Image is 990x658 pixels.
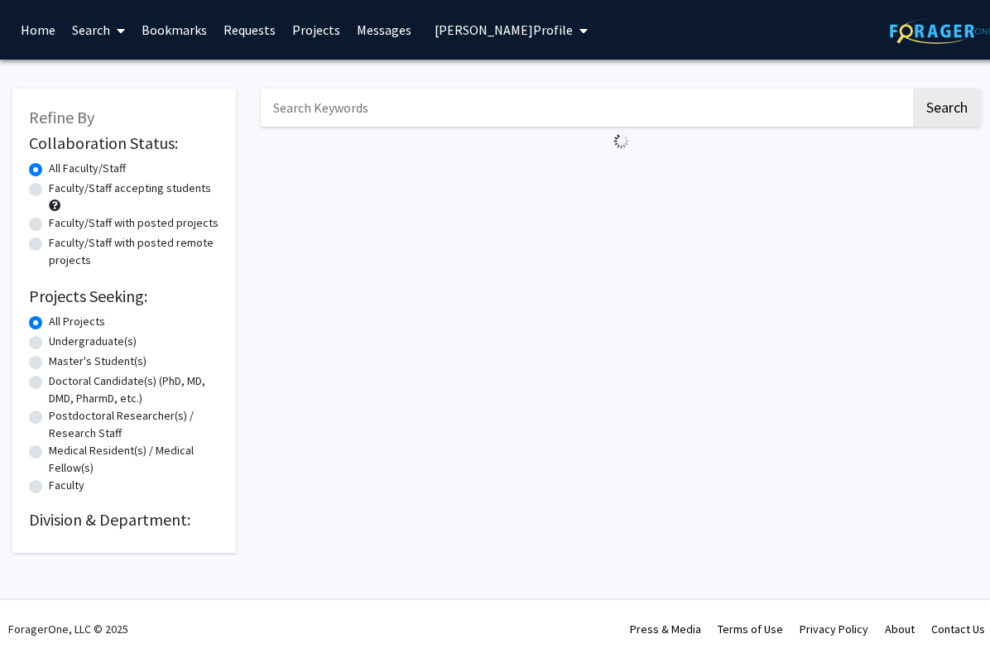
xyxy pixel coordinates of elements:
a: About [885,622,915,636]
a: Press & Media [630,622,701,636]
a: Messages [348,1,420,59]
label: Undergraduate(s) [49,333,137,350]
label: Medical Resident(s) / Medical Fellow(s) [49,442,219,477]
label: Master's Student(s) [49,353,147,370]
span: Refine By [29,107,94,127]
input: Search Keywords [261,89,911,127]
a: Search [64,1,133,59]
a: Terms of Use [718,622,783,636]
label: Faculty/Staff accepting students [49,180,211,197]
label: Faculty [49,477,84,494]
a: Contact Us [931,622,985,636]
a: Requests [215,1,284,59]
img: Loading [607,127,636,156]
a: Home [12,1,64,59]
h2: Collaboration Status: [29,133,219,153]
div: ForagerOne, LLC © 2025 [8,600,128,658]
label: All Projects [49,313,105,330]
a: Projects [284,1,348,59]
label: All Faculty/Staff [49,160,126,177]
a: Privacy Policy [800,622,868,636]
nav: Page navigation [261,156,981,194]
label: Doctoral Candidate(s) (PhD, MD, DMD, PharmD, etc.) [49,372,219,407]
h2: Division & Department: [29,510,219,530]
span: [PERSON_NAME] Profile [435,22,573,38]
label: Postdoctoral Researcher(s) / Research Staff [49,407,219,442]
a: Bookmarks [133,1,215,59]
label: Faculty/Staff with posted projects [49,214,219,232]
h2: Projects Seeking: [29,286,219,306]
label: Faculty/Staff with posted remote projects [49,234,219,269]
button: Search [913,89,981,127]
